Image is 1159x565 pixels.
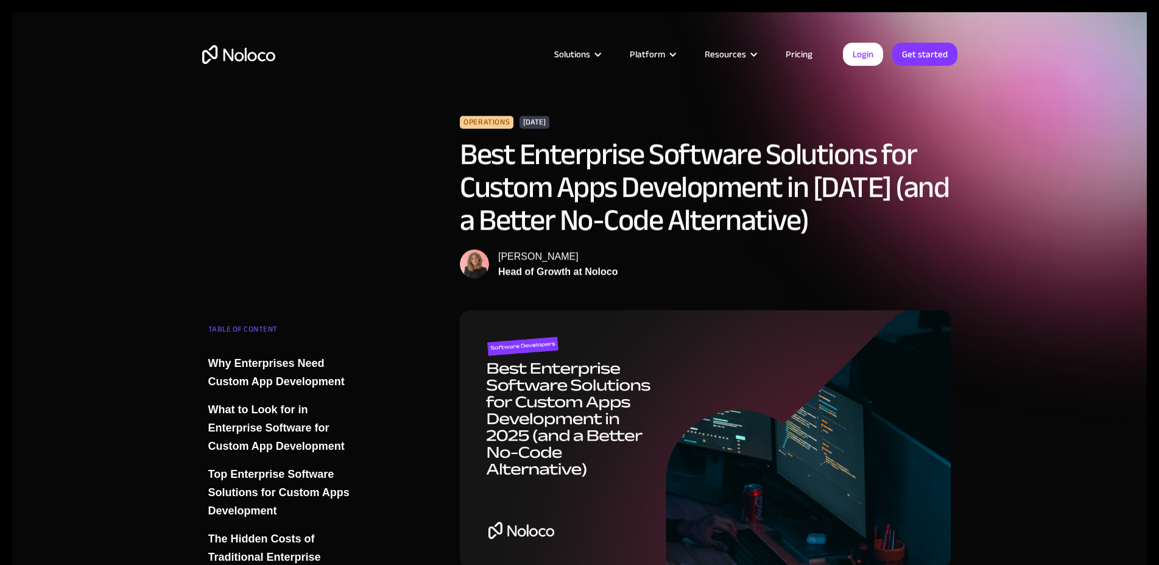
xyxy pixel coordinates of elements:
a: home [202,45,275,64]
a: What to Look for in Enterprise Software for Custom App Development [208,400,356,455]
a: Get started [892,43,957,66]
div: Head of Growth at Noloco [498,265,618,280]
a: Login [843,43,883,66]
div: Solutions [539,46,615,62]
div: Platform [615,46,689,62]
div: TABLE OF CONTENT [208,320,356,344]
div: Resources [689,46,770,62]
h1: Best Enterprise Software Solutions for Custom Apps Development in [DATE] (and a Better No-Code Al... [460,138,951,236]
div: Resources [705,46,746,62]
div: Platform [630,46,665,62]
div: Operations [460,116,513,129]
div: Solutions [554,46,590,62]
div: [DATE] [520,116,549,129]
a: Top Enterprise Software Solutions for Custom Apps Development [208,465,356,520]
a: Why Enterprises Need Custom App Development [208,354,356,391]
div: [PERSON_NAME] [498,249,618,265]
a: Pricing [770,46,828,62]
